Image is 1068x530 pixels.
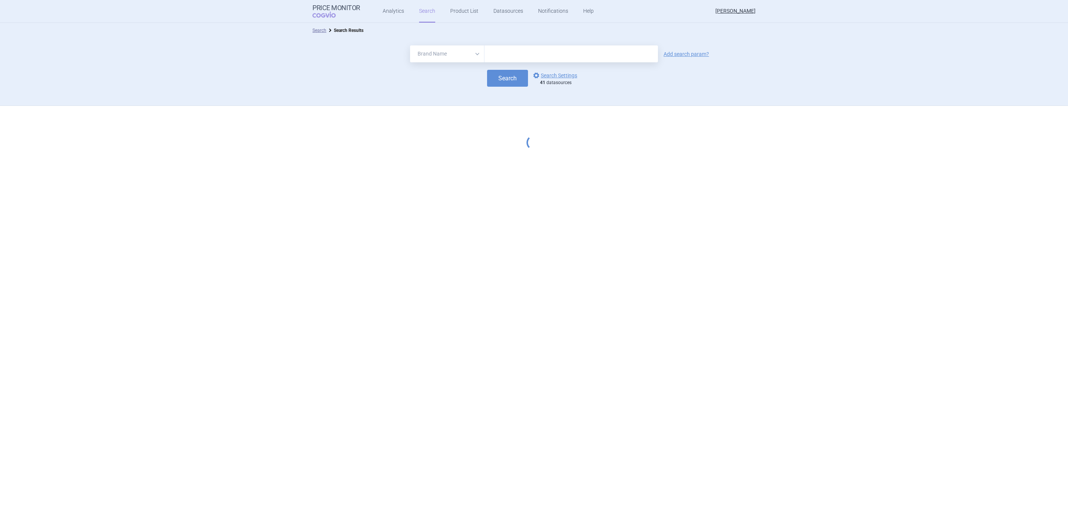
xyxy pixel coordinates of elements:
li: Search [312,27,326,34]
strong: 41 [540,80,545,85]
button: Search [487,70,528,87]
div: datasources [540,80,581,86]
a: Add search param? [664,51,709,57]
span: COGVIO [312,12,346,18]
a: Price MonitorCOGVIO [312,4,360,18]
a: Search [312,28,326,33]
a: Search Settings [532,71,577,80]
strong: Search Results [334,28,364,33]
strong: Price Monitor [312,4,360,12]
li: Search Results [326,27,364,34]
